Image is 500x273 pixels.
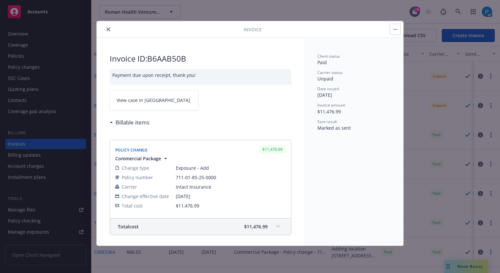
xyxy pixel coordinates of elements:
button: close [104,25,112,33]
span: Commercial Package [115,155,161,162]
div: $11,476.99 [259,145,286,153]
span: Sent result [317,119,337,124]
span: Paid [317,59,327,65]
button: Commercial Package [115,155,169,162]
span: Policy number [122,174,153,181]
span: Total cost [122,202,143,209]
span: Invoice [243,26,262,33]
span: Invoice amount [317,102,345,108]
span: Unpaid [317,76,333,82]
span: Change type [122,165,149,171]
span: [DATE] [176,193,286,200]
span: Marked as sent [317,125,351,131]
div: Payment due upon receipt, thank you! [110,69,291,85]
h2: Invoice ID: B6AAB50B [110,53,291,64]
span: $11,476.99 [244,223,268,230]
span: Total cost [118,223,139,230]
span: Policy Change [115,147,147,153]
span: Carrier status [317,70,342,75]
span: Carrier [122,183,137,190]
span: Date issued [317,86,339,92]
h3: Billable items [116,118,149,127]
span: Exposure - Add [176,165,286,171]
div: Totalcost$11,476.99 [110,219,291,235]
div: Billable items [110,118,149,127]
span: Intact Insurance [176,183,286,190]
span: 711-01-85-25-0000 [176,174,286,181]
span: $11,476.99 [176,203,199,209]
span: View case in [GEOGRAPHIC_DATA] [117,97,190,104]
span: $11,476.99 [317,108,341,115]
a: View case in [GEOGRAPHIC_DATA] [110,90,199,110]
span: Client status [317,53,340,59]
span: [DATE] [317,92,332,98]
span: Change effective date [122,193,169,200]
